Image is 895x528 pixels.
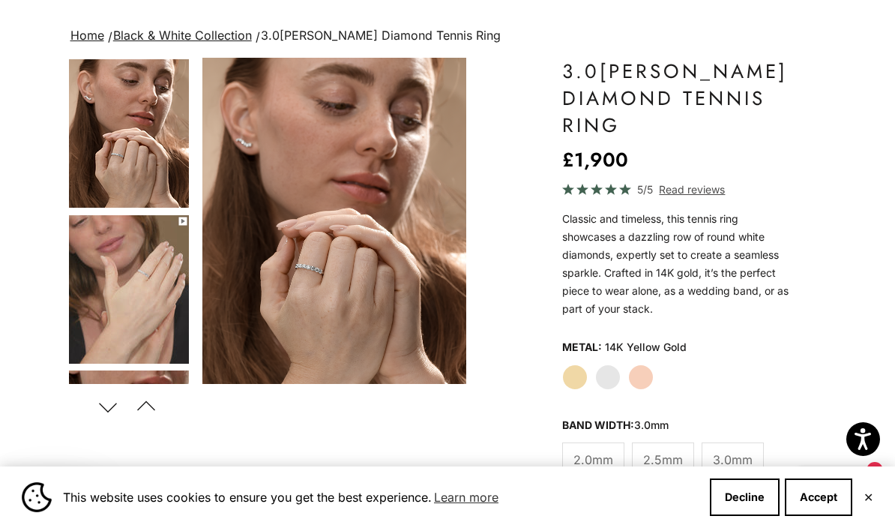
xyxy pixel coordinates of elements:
[63,486,698,508] span: This website uses cookies to ensure you get the best experience.
[22,482,52,512] img: Cookie banner
[637,181,653,198] span: 5/5
[659,181,725,198] span: Read reviews
[785,478,852,516] button: Accept
[562,58,791,139] h1: 3.0[PERSON_NAME] Diamond Tennis Ring
[113,28,252,43] a: Black & White Collection
[713,450,753,469] span: 3.0mm
[643,450,683,469] span: 2.5mm
[202,58,466,384] img: #YellowGold #WhiteGold #RoseGold
[562,414,669,436] legend: Band Width:
[562,336,602,358] legend: Metal:
[67,58,190,209] button: Go to item 4
[67,369,190,520] button: Go to item 6
[605,336,687,358] variant-option-value: 14K Yellow Gold
[69,59,189,208] img: #YellowGold #WhiteGold #RoseGold
[70,28,104,43] a: Home
[202,58,466,384] div: Item 4 of 13
[573,450,613,469] span: 2.0mm
[69,215,189,364] img: #YellowGold #WhiteGold #RoseGold
[864,493,873,502] button: Close
[562,145,628,175] sale-price: £1,900
[261,28,501,43] span: 3.0[PERSON_NAME] Diamond Tennis Ring
[67,214,190,365] button: Go to item 5
[69,370,189,519] img: #YellowGold #WhiteGold #RoseGold
[710,478,780,516] button: Decline
[562,181,791,198] a: 5/5 Read reviews
[432,486,501,508] a: Learn more
[67,25,828,46] nav: breadcrumbs
[562,210,791,318] p: Classic and timeless, this tennis ring showcases a dazzling row of round white diamonds, expertly...
[634,418,669,431] variant-option-value: 3.0mm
